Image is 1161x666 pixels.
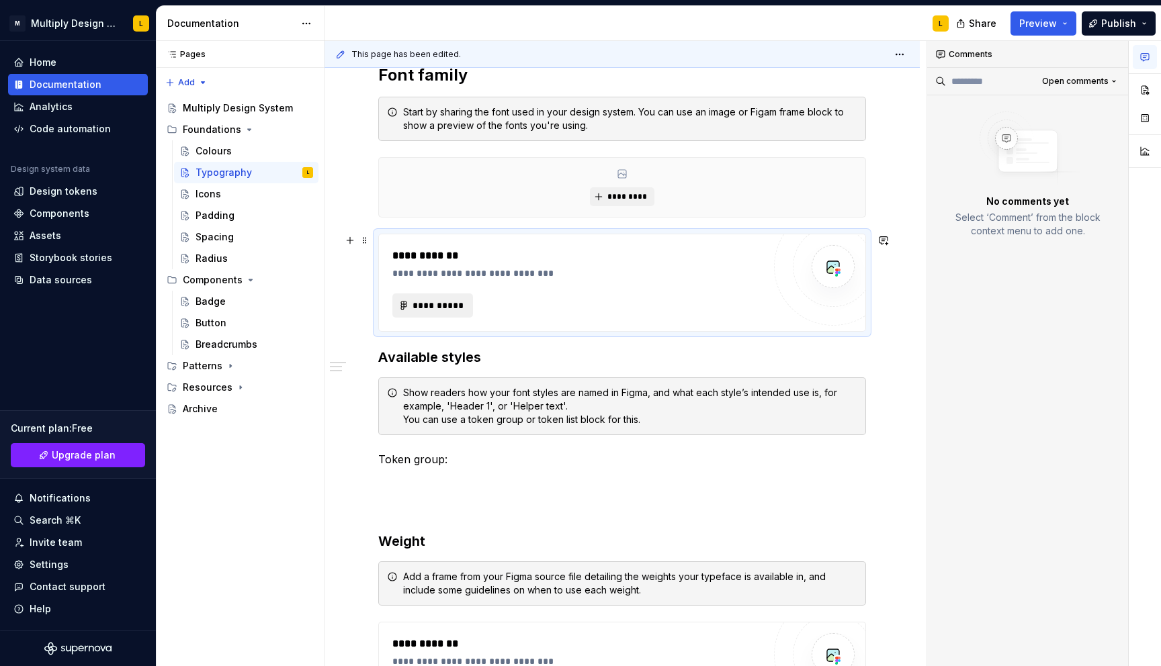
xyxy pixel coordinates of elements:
div: Current plan : Free [11,422,145,435]
div: Help [30,602,51,616]
button: Share [949,11,1005,36]
div: Archive [183,402,218,416]
div: Search ⌘K [30,514,81,527]
div: Resources [161,377,318,398]
div: L [139,18,143,29]
div: Foundations [161,119,318,140]
a: Upgrade plan [11,443,145,467]
div: Code automation [30,122,111,136]
h3: Available styles [378,348,866,367]
div: Contact support [30,580,105,593]
a: Archive [161,398,318,420]
div: Documentation [167,17,294,30]
div: Breadcrumbs [196,338,257,351]
span: Share [969,17,996,30]
button: Contact support [8,576,148,598]
div: Assets [30,229,61,242]
a: Data sources [8,269,148,291]
a: TypographyL [174,162,318,183]
div: Data sources [30,273,92,287]
div: Documentation [30,78,101,91]
span: This page has been edited. [351,49,461,60]
div: Notifications [30,491,91,505]
h2: Font family [378,64,866,86]
a: Colours [174,140,318,162]
div: Storybook stories [30,251,112,265]
div: Badge [196,295,226,308]
a: Storybook stories [8,247,148,269]
a: Button [174,312,318,334]
a: Spacing [174,226,318,248]
p: Token group: [378,451,866,467]
button: Publish [1082,11,1156,36]
div: Icons [196,187,221,201]
span: Upgrade plan [52,448,116,462]
div: Typography [196,166,252,179]
div: L [939,18,943,29]
div: Show readers how your font styles are named in Figma, and what each style’s intended use is, for ... [403,386,857,426]
span: Open comments [1042,76,1109,87]
a: Icons [174,183,318,205]
div: Page tree [161,97,318,420]
a: Invite team [8,532,148,553]
a: Radius [174,248,318,269]
div: Design system data [11,164,90,175]
div: L [307,166,309,179]
h3: Weight [378,532,866,551]
div: Radius [196,252,228,265]
a: Padding [174,205,318,226]
button: MMultiply Design SystemL [3,9,153,38]
div: Foundations [183,123,241,136]
button: Preview [1010,11,1076,36]
a: Assets [8,225,148,246]
div: M [9,15,26,32]
span: Add [178,77,195,88]
div: Patterns [161,355,318,377]
div: Invite team [30,536,82,549]
div: Resources [183,381,232,394]
a: Analytics [8,96,148,117]
div: Design tokens [30,185,97,198]
div: Home [30,56,56,69]
div: Comments [927,41,1128,68]
a: Components [8,203,148,224]
div: Multiply Design System [183,101,293,115]
div: Components [183,273,243,287]
button: Search ⌘K [8,510,148,531]
span: Preview [1019,17,1057,30]
a: Home [8,52,148,73]
a: Code automation [8,118,148,140]
div: Button [196,316,226,330]
div: Analytics [30,100,73,113]
a: Settings [8,554,148,575]
a: Breadcrumbs [174,334,318,355]
a: Multiply Design System [161,97,318,119]
div: Components [161,269,318,291]
div: Colours [196,144,232,158]
div: Add a frame from your Figma source file detailing the weights your typeface is available in, and ... [403,570,857,597]
a: Documentation [8,74,148,95]
a: Badge [174,291,318,312]
div: Padding [196,209,234,222]
div: Settings [30,558,69,571]
p: No comments yet [986,195,1069,208]
p: Select ‘Comment’ from the block context menu to add one. [943,211,1112,238]
button: Add [161,73,212,92]
div: Patterns [183,359,222,373]
div: Components [30,207,89,220]
div: Pages [161,49,206,60]
button: Open comments [1036,72,1123,91]
button: Help [8,598,148,620]
div: Multiply Design System [31,17,117,30]
a: Design tokens [8,181,148,202]
div: Start by sharing the font used in your design system. You can use an image or Figam frame block t... [403,105,857,132]
div: Spacing [196,230,234,244]
span: Publish [1101,17,1136,30]
svg: Supernova Logo [44,642,112,655]
button: Notifications [8,487,148,509]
